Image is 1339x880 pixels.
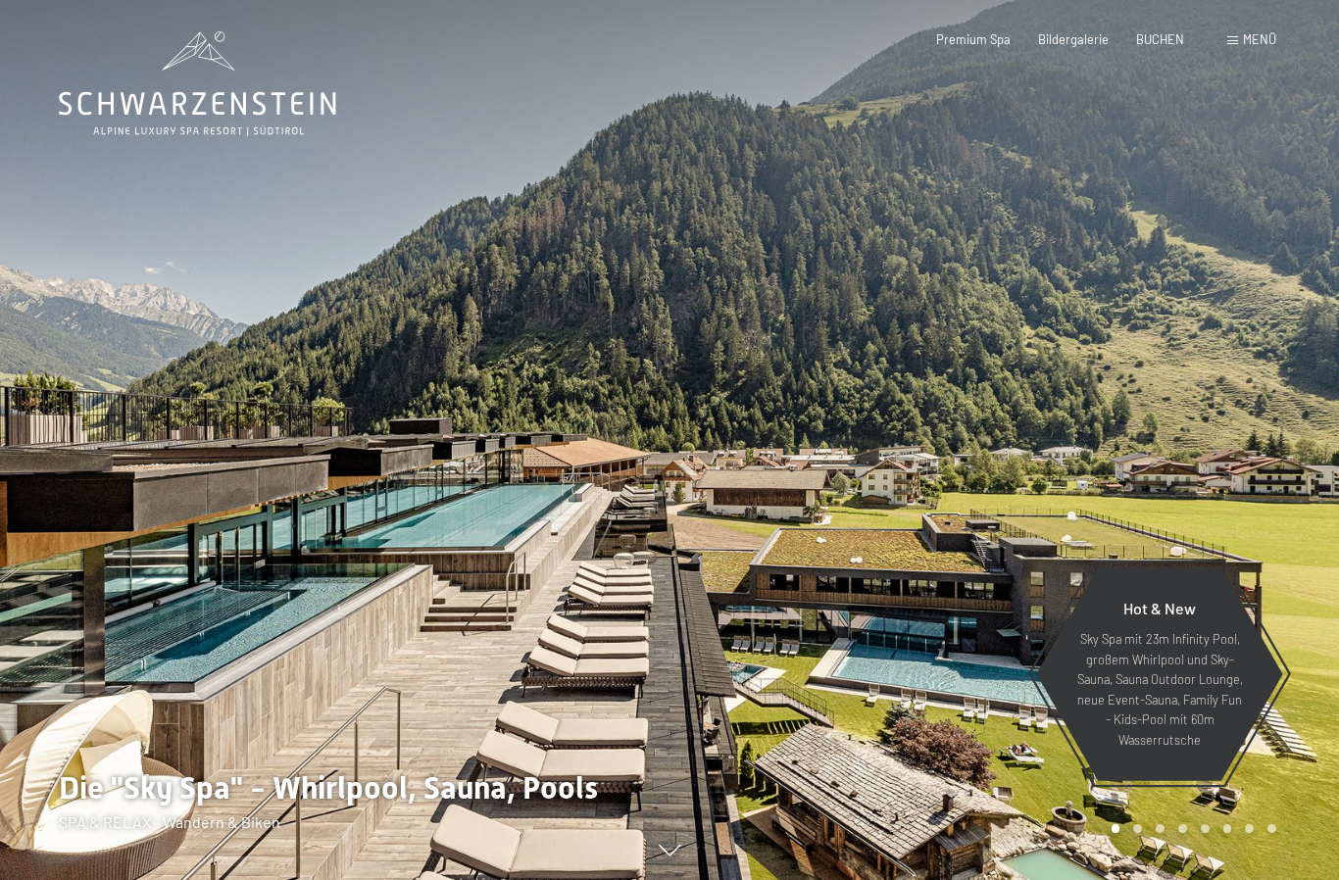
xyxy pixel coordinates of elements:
div: Carousel Page 7 [1245,824,1254,833]
p: Sky Spa mit 23m Infinity Pool, großem Whirlpool und Sky-Sauna, Sauna Outdoor Lounge, neue Event-S... [1074,629,1245,750]
div: Carousel Page 3 [1156,824,1165,833]
div: Carousel Page 2 [1133,824,1142,833]
a: Premium Spa [936,31,1011,47]
div: Carousel Page 8 [1267,824,1276,833]
div: Carousel Pagination [1105,824,1276,833]
a: Bildergalerie [1038,31,1109,47]
a: Hot & New Sky Spa mit 23m Infinity Pool, großem Whirlpool und Sky-Sauna, Sauna Outdoor Lounge, ne... [1035,566,1284,782]
div: Carousel Page 6 [1223,824,1232,833]
span: Hot & New [1123,599,1196,617]
div: Carousel Page 1 (Current Slide) [1112,824,1120,833]
div: Carousel Page 5 [1201,824,1210,833]
a: BUCHEN [1136,31,1184,47]
span: Menü [1243,31,1276,47]
div: Carousel Page 4 [1178,824,1187,833]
